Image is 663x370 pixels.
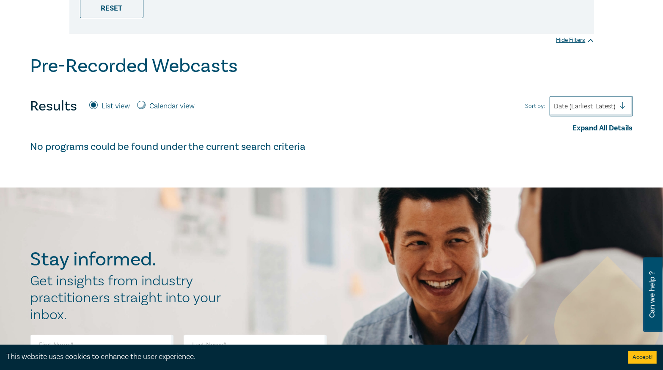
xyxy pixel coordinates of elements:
div: Hide Filters [556,36,594,44]
h1: Pre-Recorded Webcasts [30,55,238,77]
span: Can we help ? [648,262,656,327]
div: This website uses cookies to enhance the user experience. [6,351,616,362]
div: Expand All Details [30,123,633,134]
h4: Results [30,98,77,115]
h2: Get insights from industry practitioners straight into your inbox. [30,273,230,323]
span: Sort by: [525,102,545,111]
label: List view [102,101,130,112]
button: Accept cookies [628,351,657,364]
input: Sort by [554,102,556,111]
label: Calendar view [150,101,195,112]
input: First Name* [30,335,173,355]
input: Last Name* [184,335,327,355]
h4: No programs could be found under the current search criteria [30,140,633,154]
h2: Stay informed. [30,249,230,271]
